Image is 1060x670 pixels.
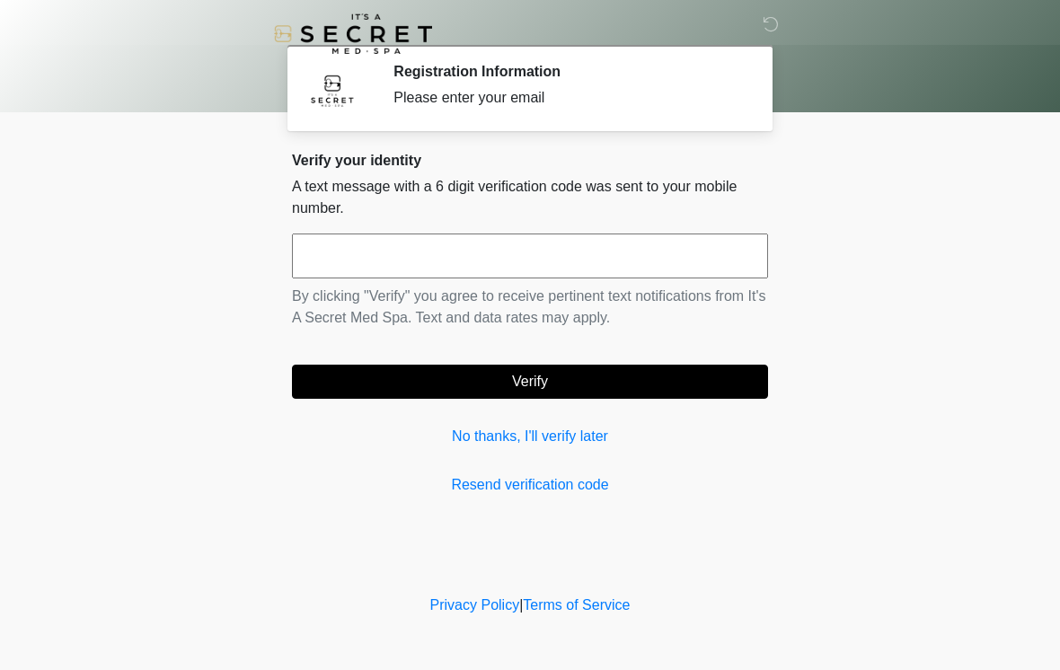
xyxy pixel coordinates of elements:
img: Agent Avatar [305,63,359,117]
img: It's A Secret Med Spa Logo [274,13,432,54]
div: Please enter your email [393,87,741,109]
a: Privacy Policy [430,597,520,613]
a: | [519,597,523,613]
h2: Registration Information [393,63,741,80]
a: Resend verification code [292,474,768,496]
a: Terms of Service [523,597,630,613]
p: A text message with a 6 digit verification code was sent to your mobile number. [292,176,768,219]
button: Verify [292,365,768,399]
p: By clicking "Verify" you agree to receive pertinent text notifications from It's A Secret Med Spa... [292,286,768,329]
h2: Verify your identity [292,152,768,169]
a: No thanks, I'll verify later [292,426,768,447]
